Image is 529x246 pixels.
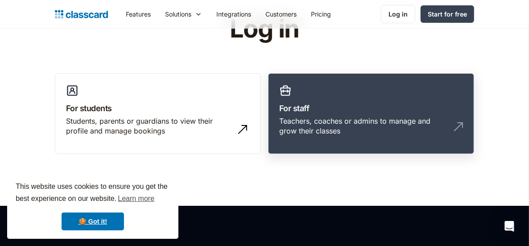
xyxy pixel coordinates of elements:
[209,4,258,24] a: Integrations
[279,116,445,136] div: Teachers, coaches or admins to manage and grow their classes
[421,5,474,23] a: Start for free
[62,213,124,230] a: dismiss cookie message
[268,73,474,154] a: For staffTeachers, coaches or admins to manage and grow their classes
[279,102,463,114] h3: For staff
[7,173,178,239] div: cookieconsent
[258,4,304,24] a: Customers
[304,4,338,24] a: Pricing
[16,181,170,205] span: This website uses cookies to ensure you get the best experience on our website.
[66,102,250,114] h3: For students
[499,216,520,237] div: Open Intercom Messenger
[116,192,156,205] a: learn more about cookies
[55,73,261,154] a: For studentsStudents, parents or guardians to view their profile and manage bookings
[119,4,158,24] a: Features
[381,5,415,23] a: Log in
[66,116,232,136] div: Students, parents or guardians to view their profile and manage bookings
[428,9,467,19] div: Start for free
[165,9,191,19] div: Solutions
[55,8,108,21] a: home
[388,9,408,19] div: Log in
[158,4,209,24] div: Solutions
[123,15,406,43] h1: Log in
